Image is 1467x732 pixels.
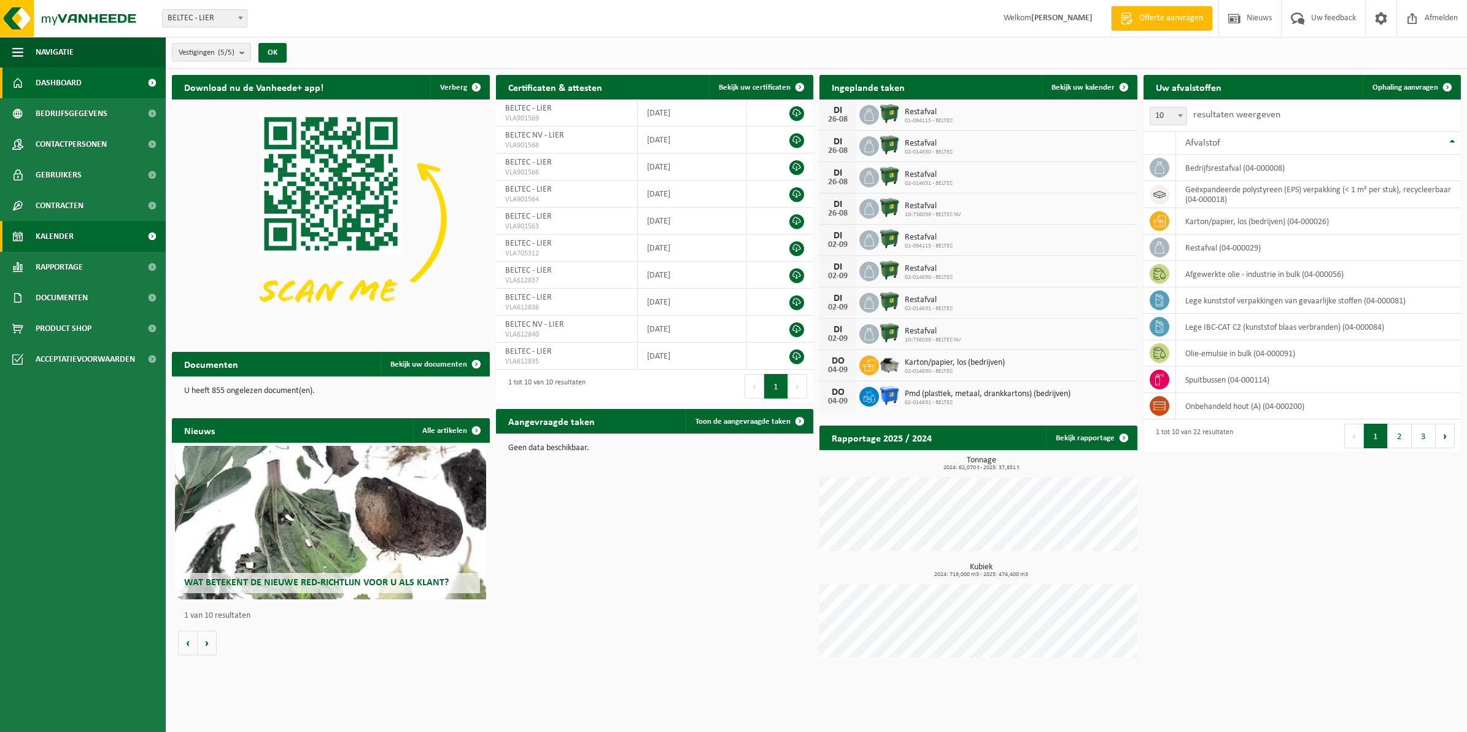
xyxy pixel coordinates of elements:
span: Restafval [905,201,961,211]
span: 01-094115 - BELTEC [905,117,953,125]
label: resultaten weergeven [1193,110,1280,120]
div: 04-09 [826,397,850,406]
span: Pmd (plastiek, metaal, drankkartons) (bedrijven) [905,389,1070,399]
span: BELTEC - LIER [505,266,552,275]
button: Previous [1344,424,1364,448]
div: 1 tot 10 van 22 resultaten [1150,422,1233,450]
td: restafval (04-000029) [1176,235,1461,261]
button: Volgende [198,631,217,655]
div: 26-08 [826,115,850,124]
h3: Kubiek [826,563,1137,578]
span: 02-014631 - BELTEC [905,399,1070,407]
td: [DATE] [638,262,746,289]
a: Alle artikelen [412,418,489,443]
button: Verberg [430,75,489,99]
button: Vorige [178,631,198,655]
span: 10-736039 - BELTEC NV [905,337,961,344]
h2: Download nu de Vanheede+ app! [172,75,336,99]
div: DI [826,106,850,115]
div: DO [826,356,850,366]
h2: Documenten [172,352,250,376]
span: 02-014630 - BELTEC [905,274,953,281]
div: 02-09 [826,303,850,312]
span: Navigatie [36,37,74,68]
div: DI [826,262,850,272]
div: DI [826,294,850,303]
span: Restafval [905,170,953,180]
td: onbehandeld hout (A) (04-000200) [1176,393,1461,419]
span: Ophaling aanvragen [1372,84,1438,91]
span: Contracten [36,190,83,221]
span: Documenten [36,282,88,313]
img: WB-1100-HPE-GN-01 [879,134,900,155]
span: Dashboard [36,68,82,98]
div: 02-09 [826,272,850,281]
span: BELTEC - LIER [505,347,552,356]
img: WB-1100-HPE-GN-01 [879,197,900,218]
h2: Rapportage 2025 / 2024 [819,426,944,450]
img: WB-1100-HPE-GN-01 [879,322,900,343]
td: [DATE] [638,127,746,154]
span: Toon de aangevraagde taken [695,418,791,426]
span: VLA901568 [505,141,629,150]
td: geëxpandeerde polystyreen (EPS) verpakking (< 1 m² per stuk), recycleerbaar (04-000018) [1176,181,1461,208]
div: 04-09 [826,366,850,375]
span: 02-014630 - BELTEC [905,368,1005,375]
td: bedrijfsrestafval (04-000008) [1176,155,1461,181]
span: 2024: 62,070 t - 2025: 37,851 t [826,465,1137,471]
span: Acceptatievoorwaarden [36,344,135,375]
span: Restafval [905,327,961,337]
span: VLA705312 [505,249,629,259]
span: BELTEC - LIER [505,158,552,167]
div: 02-09 [826,241,850,249]
h2: Certificaten & attesten [496,75,614,99]
img: WB-1100-HPE-GN-01 [879,260,900,281]
span: VLA901569 [505,114,629,123]
td: [DATE] [638,235,746,262]
span: Bekijk uw certificaten [719,84,791,91]
span: Offerte aanvragen [1136,12,1206,25]
span: Contactpersonen [36,129,107,160]
span: Gebruikers [36,160,82,190]
span: Bedrijfsgegevens [36,98,107,129]
span: VLA612840 [505,330,629,340]
span: 10-736039 - BELTEC NV [905,211,961,219]
span: Restafval [905,233,953,243]
td: lege kunststof verpakkingen van gevaarlijke stoffen (04-000081) [1176,287,1461,314]
td: karton/papier, los (bedrijven) (04-000026) [1176,208,1461,235]
span: Karton/papier, los (bedrijven) [905,358,1005,368]
span: Restafval [905,264,953,274]
span: 2024: 719,000 m3 - 2025: 474,400 m3 [826,572,1137,578]
div: 26-08 [826,178,850,187]
td: [DATE] [638,181,746,208]
td: spuitbussen (04-000114) [1176,367,1461,393]
div: DI [826,200,850,209]
h2: Uw afvalstoffen [1144,75,1234,99]
span: Kalender [36,221,74,252]
button: Next [788,374,807,399]
strong: [PERSON_NAME] [1031,14,1093,23]
td: [DATE] [638,316,746,343]
div: 1 tot 10 van 10 resultaten [502,373,586,400]
span: Bekijk uw documenten [390,360,467,368]
a: Offerte aanvragen [1111,6,1212,31]
span: Restafval [905,295,953,305]
h2: Nieuws [172,418,227,442]
span: Restafval [905,107,953,117]
span: BELTEC - LIER [162,9,247,28]
td: [DATE] [638,343,746,370]
img: Download de VHEPlus App [172,99,490,338]
span: VLA901563 [505,222,629,232]
span: 10 [1150,107,1186,125]
a: Bekijk uw certificaten [709,75,812,99]
span: VLA901564 [505,195,629,204]
span: Rapportage [36,252,83,282]
p: Geen data beschikbaar. [508,444,802,453]
td: [DATE] [638,99,746,127]
td: lege IBC-CAT C2 (kunststof blaas verbranden) (04-000084) [1176,314,1461,340]
span: 02-014630 - BELTEC [905,149,953,156]
div: DO [826,387,850,397]
td: afgewerkte olie - industrie in bulk (04-000056) [1176,261,1461,287]
img: WB-1100-HPE-GN-01 [879,103,900,124]
span: VLA612837 [505,276,629,286]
